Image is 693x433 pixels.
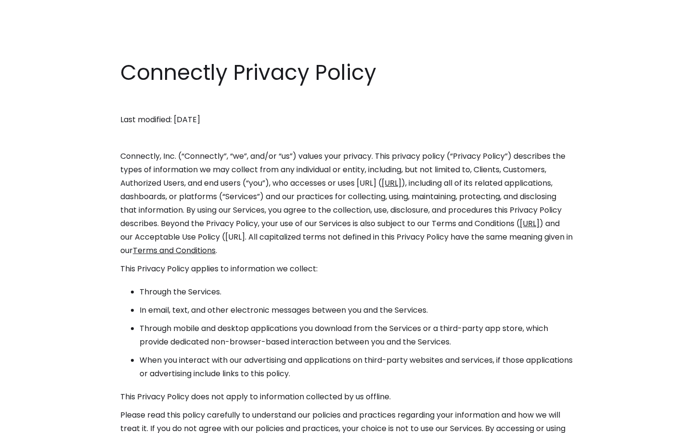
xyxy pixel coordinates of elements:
[19,416,58,430] ul: Language list
[120,95,573,108] p: ‍
[120,262,573,276] p: This Privacy Policy applies to information we collect:
[140,354,573,381] li: When you interact with our advertising and applications on third-party websites and services, if ...
[120,150,573,257] p: Connectly, Inc. (“Connectly”, “we”, and/or “us”) values your privacy. This privacy policy (“Priva...
[133,245,216,256] a: Terms and Conditions
[140,285,573,299] li: Through the Services.
[120,390,573,404] p: This Privacy Policy does not apply to information collected by us offline.
[10,415,58,430] aside: Language selected: English
[120,58,573,88] h1: Connectly Privacy Policy
[120,131,573,145] p: ‍
[120,113,573,127] p: Last modified: [DATE]
[140,322,573,349] li: Through mobile and desktop applications you download from the Services or a third-party app store...
[140,304,573,317] li: In email, text, and other electronic messages between you and the Services.
[382,178,401,189] a: [URL]
[520,218,539,229] a: [URL]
